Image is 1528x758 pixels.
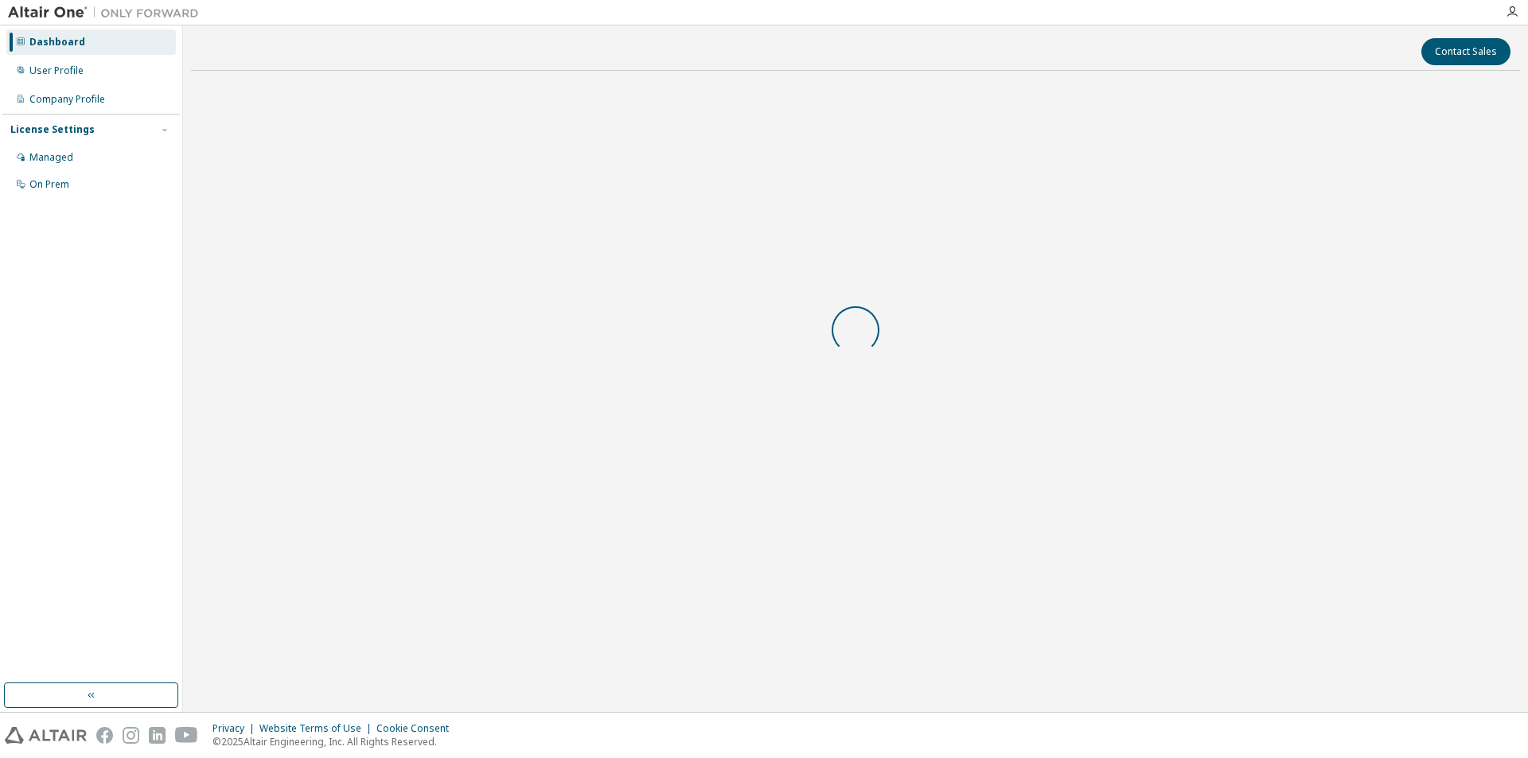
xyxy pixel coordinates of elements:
img: facebook.svg [96,727,113,744]
div: Cookie Consent [376,722,458,735]
div: Managed [29,151,73,164]
div: Company Profile [29,93,105,106]
img: Altair One [8,5,207,21]
p: © 2025 Altair Engineering, Inc. All Rights Reserved. [212,735,458,748]
button: Contact Sales [1421,38,1510,65]
div: Dashboard [29,36,85,49]
img: altair_logo.svg [5,727,87,744]
div: License Settings [10,123,95,136]
div: Website Terms of Use [259,722,376,735]
img: youtube.svg [175,727,198,744]
img: linkedin.svg [149,727,166,744]
div: Privacy [212,722,259,735]
img: instagram.svg [123,727,139,744]
div: On Prem [29,178,69,191]
div: User Profile [29,64,84,77]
